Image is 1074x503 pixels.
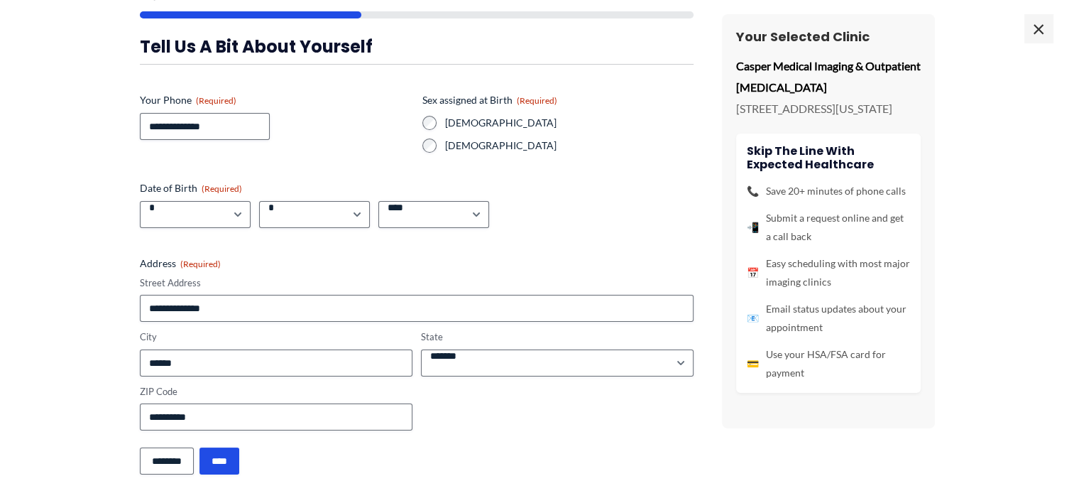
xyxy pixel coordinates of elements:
[140,93,411,107] label: Your Phone
[422,93,557,107] legend: Sex assigned at Birth
[747,182,759,200] span: 📞
[747,218,759,237] span: 📲
[140,276,694,290] label: Street Address
[747,254,910,291] li: Easy scheduling with most major imaging clinics
[140,256,221,271] legend: Address
[196,95,236,106] span: (Required)
[736,28,921,45] h3: Your Selected Clinic
[140,181,242,195] legend: Date of Birth
[140,330,412,344] label: City
[736,98,921,119] p: [STREET_ADDRESS][US_STATE]
[445,139,694,153] label: [DEMOGRAPHIC_DATA]
[747,182,910,200] li: Save 20+ minutes of phone calls
[421,330,694,344] label: State
[180,259,221,269] span: (Required)
[747,309,759,328] span: 📧
[140,385,412,399] label: ZIP Code
[747,300,910,337] li: Email status updates about your appointment
[1024,14,1053,43] span: ×
[747,144,910,171] h4: Skip the line with Expected Healthcare
[747,345,910,382] li: Use your HSA/FSA card for payment
[736,55,921,97] p: Casper Medical Imaging & Outpatient [MEDICAL_DATA]
[747,355,759,373] span: 💳
[202,183,242,194] span: (Required)
[517,95,557,106] span: (Required)
[140,36,694,58] h3: Tell us a bit about yourself
[445,116,694,130] label: [DEMOGRAPHIC_DATA]
[747,209,910,246] li: Submit a request online and get a call back
[747,264,759,282] span: 📅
